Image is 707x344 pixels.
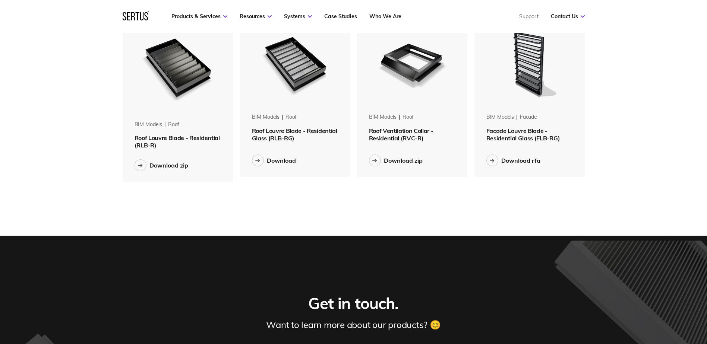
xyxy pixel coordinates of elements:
div: BIM Models [369,114,397,121]
iframe: Chat Widget [670,308,707,344]
button: Download rfa [486,155,540,166]
div: Download [267,157,296,164]
span: Roof Ventilation Collar - Residential (RVC-R) [369,127,433,142]
div: roof [168,121,179,128]
div: Want to learn more about our products? 😊 [266,319,441,330]
div: Download rfa [501,157,540,164]
div: BIM Models [135,121,162,128]
a: Support [519,13,539,20]
a: Case Studies [324,13,357,20]
a: Resources [240,13,272,20]
span: Facade Louvre Blade - Residential Glass (FLB-RG) [486,127,560,142]
div: roof [285,114,297,121]
div: roof [403,114,414,121]
a: Who We Are [369,13,401,20]
span: Roof Louvre Blade - Residential (RLB-R) [135,134,220,149]
button: Download zip [135,159,188,171]
div: Download zip [149,162,188,169]
button: Download zip [369,155,423,166]
button: Download [252,155,296,166]
span: Roof Louvre Blade - Residential Glass (RLB-RG) [252,127,337,142]
div: BIM Models [252,114,280,121]
a: Contact Us [551,13,585,20]
div: facade [520,114,537,121]
div: Download zip [384,157,423,164]
div: Get in touch. [308,294,398,313]
a: Systems [284,13,312,20]
a: Products & Services [171,13,227,20]
div: BIM Models [486,114,514,121]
